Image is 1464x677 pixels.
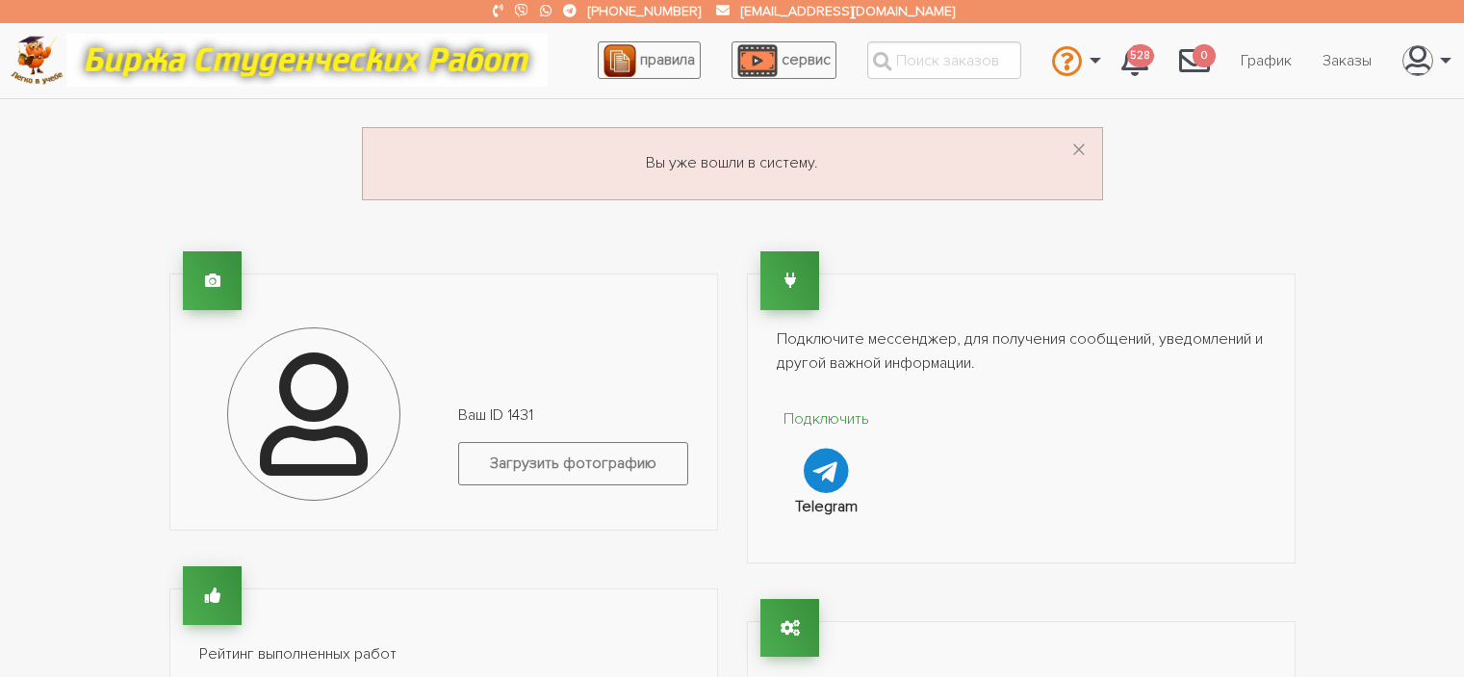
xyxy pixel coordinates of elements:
[777,407,878,493] a: Подключить
[1307,42,1387,79] a: Заказы
[737,44,778,77] img: play_icon-49f7f135c9dc9a03216cfdbccbe1e3994649169d890fb554cedf0eac35a01ba8.png
[777,327,1266,377] p: Подключите мессенджер, для получения сообщений, уведомлений и другой важной информации.
[604,44,636,77] img: agreement_icon-feca34a61ba7f3d1581b08bc946b2ec1ccb426f67415f344566775c155b7f62c.png
[199,642,688,667] p: Рейтинг выполненных работ
[66,34,548,87] img: motto-12e01f5a76059d5f6a28199ef077b1f78e012cfde436ab5cf1d4517935686d32.gif
[867,41,1021,79] input: Поиск заказов
[795,497,858,516] strong: Telegram
[1071,136,1087,167] button: Dismiss alert
[777,407,878,432] p: Подключить
[386,151,1079,176] p: Вы уже вошли в систему.
[458,442,688,485] label: Загрузить фотографию
[741,3,955,19] a: [EMAIL_ADDRESS][DOMAIN_NAME]
[1164,35,1225,87] a: 0
[1106,35,1164,87] a: 528
[732,41,836,79] a: сервис
[1071,132,1087,169] span: ×
[444,404,703,501] div: Ваш ID 1431
[588,3,701,19] a: [PHONE_NUMBER]
[782,50,831,69] span: сервис
[1127,44,1154,68] span: 528
[1225,42,1307,79] a: График
[598,41,701,79] a: правила
[11,36,64,85] img: logo-c4363faeb99b52c628a42810ed6dfb4293a56d4e4775eb116515dfe7f33672af.png
[640,50,695,69] span: правила
[1193,44,1216,68] span: 0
